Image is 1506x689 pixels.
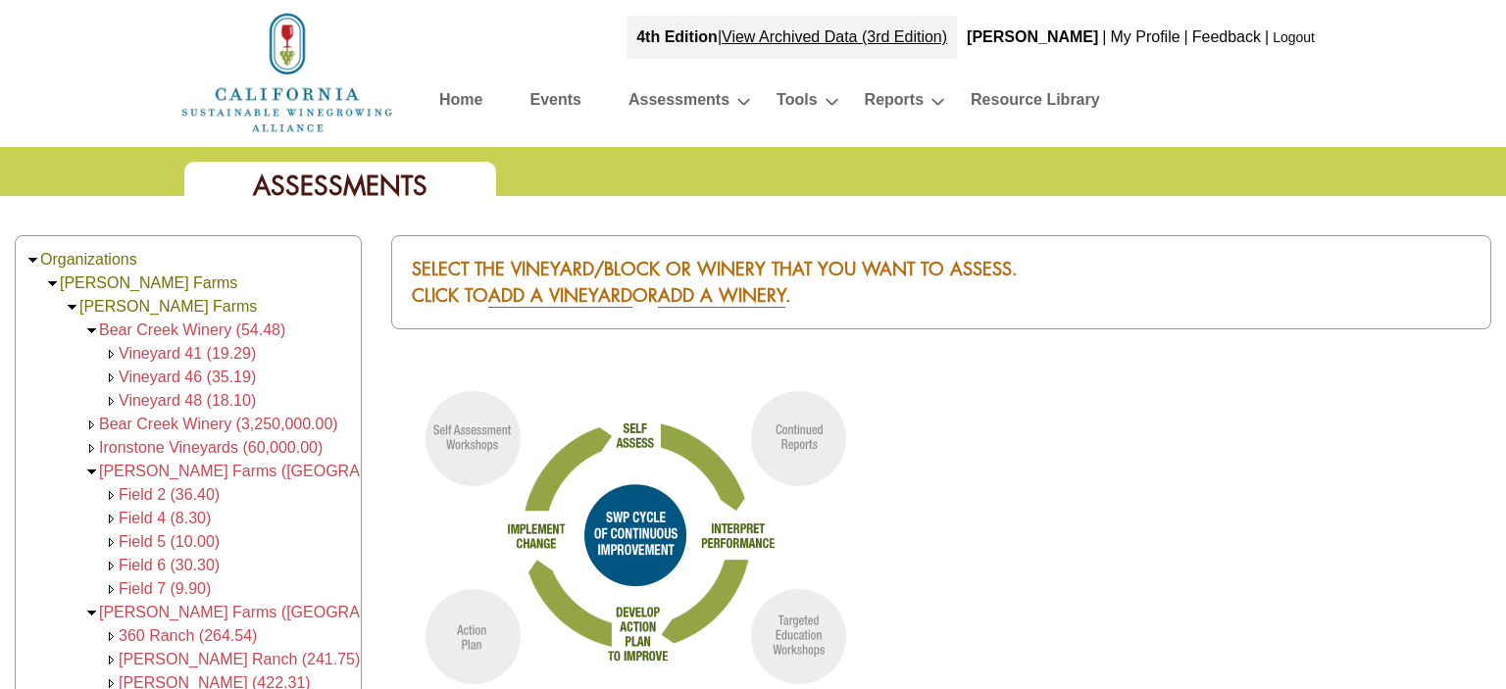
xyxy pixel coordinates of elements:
[967,28,1098,45] b: [PERSON_NAME]
[25,253,40,268] img: Collapse Organizations
[1100,16,1108,59] div: |
[865,86,924,121] a: Reports
[529,86,580,121] a: Events
[40,251,137,268] a: Organizations
[99,321,285,338] a: Bear Creek Winery (54.48)
[636,28,718,45] strong: 4th Edition
[439,86,482,121] a: Home
[84,465,99,479] img: Collapse <span class='AgFacilityColorRed'>John Kautz Farms (Calaveras County) (182.00)</span>
[65,300,79,315] img: Collapse Kautz Farms
[253,169,427,203] span: Assessments
[119,510,211,526] a: Field 4 (8.30)
[99,439,323,456] a: Ironstone Vineyards (60,000.00)
[971,86,1100,121] a: Resource Library
[119,486,220,503] a: Field 2 (36.40)
[84,323,99,338] img: Collapse <span class='AgFacilityColorRed'>Bear Creek Winery (54.48)</span>
[99,463,518,479] a: [PERSON_NAME] Farms ([GEOGRAPHIC_DATA]) (182.00)
[658,283,785,308] a: ADD a WINERY
[1182,16,1190,59] div: |
[45,276,60,291] img: Collapse Kautz Farms
[119,369,256,385] a: Vineyard 46 (35.19)
[1263,16,1271,59] div: |
[119,627,257,644] a: 360 Ranch (264.54)
[99,604,530,620] a: [PERSON_NAME] Farms ([GEOGRAPHIC_DATA]) (4,101.31)
[488,283,632,308] a: ADD a VINEYARD
[99,416,338,432] a: Bear Creek Winery (3,250,000.00)
[79,298,257,315] a: [PERSON_NAME] Farms
[119,651,360,667] a: [PERSON_NAME] Ranch (241.75)
[119,580,211,597] a: Field 7 (9.90)
[119,345,256,362] a: Vineyard 41 (19.29)
[179,10,395,135] img: logo_cswa2x.png
[119,557,220,573] a: Field 6 (30.30)
[628,86,729,121] a: Assessments
[179,63,395,79] a: Home
[1273,29,1315,45] a: Logout
[722,28,947,45] a: View Archived Data (3rd Edition)
[777,86,817,121] a: Tools
[1110,28,1180,45] a: My Profile
[119,392,256,409] a: Vineyard 48 (18.10)
[1192,28,1261,45] a: Feedback
[60,274,237,291] a: [PERSON_NAME] Farms
[119,533,220,550] a: Field 5 (10.00)
[412,257,1018,308] span: Select the Vineyard/Block or Winery that you want to assess. Click to or .
[627,16,957,59] div: |
[84,606,99,620] img: Collapse <span class='AgFacilityColorRed'>John Kautz Farms (Sacramento County) (4,101.31)</span>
